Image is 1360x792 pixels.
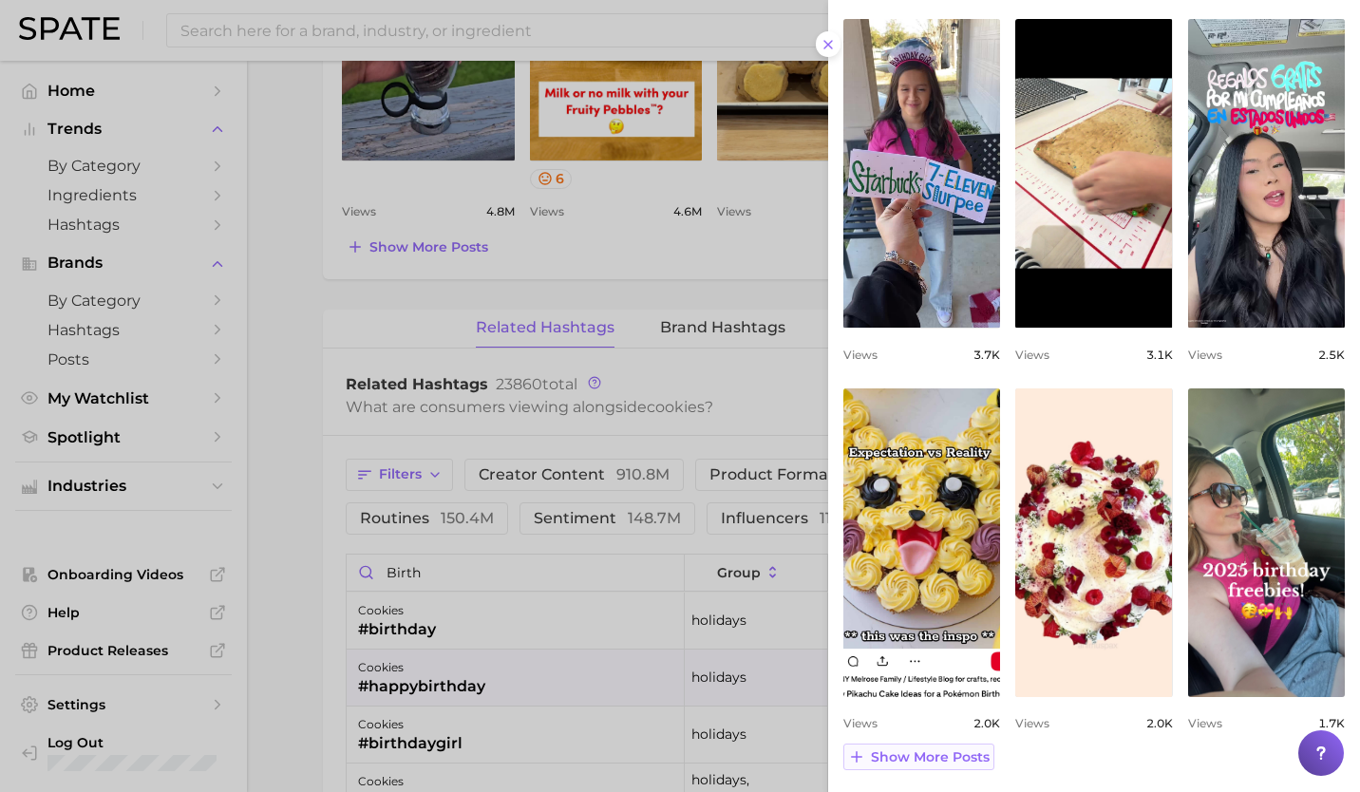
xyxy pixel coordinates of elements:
[1188,348,1222,362] span: Views
[1015,716,1049,730] span: Views
[1188,716,1222,730] span: Views
[1146,716,1173,730] span: 2.0k
[1015,348,1049,362] span: Views
[973,348,1000,362] span: 3.7k
[843,744,994,770] button: Show more posts
[871,749,990,765] span: Show more posts
[1318,716,1345,730] span: 1.7k
[843,348,878,362] span: Views
[1318,348,1345,362] span: 2.5k
[1146,348,1173,362] span: 3.1k
[973,716,1000,730] span: 2.0k
[843,716,878,730] span: Views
